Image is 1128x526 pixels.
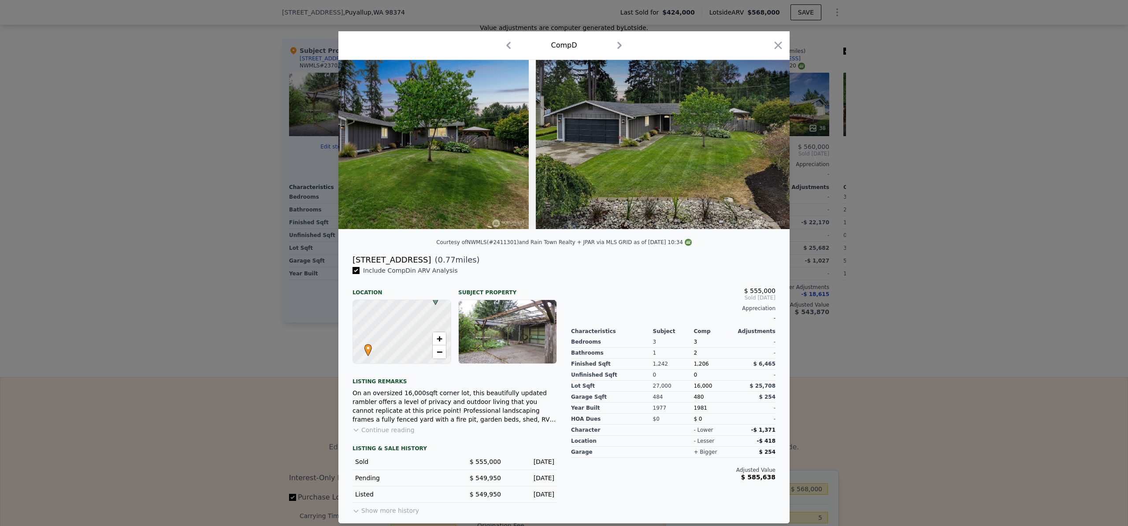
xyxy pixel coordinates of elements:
div: Listing remarks [352,371,557,385]
span: $ 549,950 [470,491,501,498]
div: Listed [355,490,448,499]
div: Adjusted Value [571,467,775,474]
div: 2 [694,348,735,359]
button: Show more history [352,503,419,515]
div: Comp [694,328,735,335]
div: [STREET_ADDRESS] [352,254,431,266]
div: Bathrooms [571,348,653,359]
span: $ 585,638 [741,474,775,481]
span: 1,206 [694,361,709,367]
span: 0 [694,372,697,378]
div: - [735,337,775,348]
div: Subject [653,328,694,335]
div: - [571,312,775,324]
div: 1977 [653,403,694,414]
span: $ 549,950 [470,474,501,482]
div: character [571,425,653,436]
div: [DATE] [508,474,554,482]
img: Property Img [536,60,790,229]
div: Courtesy of NWMLS (#2411301) and Rain Town Realty + JPAR via MLS GRID as of [DATE] 10:34 [436,239,692,245]
div: Lot Sqft [571,381,653,392]
div: Unfinished Sqft [571,370,653,381]
span: $ 555,000 [470,458,501,465]
a: Zoom in [433,332,446,345]
span: 16,000 [694,383,712,389]
span: 480 [694,394,704,400]
span: Include Comp D in ARV Analysis [360,267,461,274]
div: 1 [653,348,694,359]
div: HOA Dues [571,414,653,425]
div: Sold [355,457,448,466]
span: Sold [DATE] [571,294,775,301]
div: - [735,370,775,381]
span: + [437,333,442,344]
button: Continue reading [352,426,415,434]
div: LISTING & SALE HISTORY [352,445,557,454]
div: Pending [355,474,448,482]
div: Comp D [551,40,577,51]
span: 3 [694,339,697,345]
div: [DATE] [508,457,554,466]
span: $ 25,708 [750,383,775,389]
div: - [735,403,775,414]
span: -$ 1,371 [751,427,775,433]
div: Bedrooms [571,337,653,348]
div: 0 [653,370,694,381]
img: Property Img [275,60,529,229]
div: $0 [653,414,694,425]
div: 3 [653,337,694,348]
div: Subject Property [458,282,557,296]
div: Location [352,282,451,296]
div: Year Built [571,403,653,414]
div: Garage Sqft [571,392,653,403]
span: • [362,341,374,355]
span: $ 254 [759,449,775,455]
div: Finished Sqft [571,359,653,370]
a: Zoom out [433,345,446,359]
div: 1981 [694,403,735,414]
div: + bigger [694,448,717,456]
span: 0.77 [438,255,456,264]
div: 1,242 [653,359,694,370]
div: Appreciation [571,305,775,312]
div: Adjustments [735,328,775,335]
span: $ 0 [694,416,702,422]
div: - lesser [694,437,714,445]
span: $ 6,465 [753,361,775,367]
div: • [362,344,367,349]
div: - [735,414,775,425]
div: [DATE] [508,490,554,499]
img: NWMLS Logo [685,239,692,246]
div: - lower [694,426,713,433]
div: On an oversized 16,000sqft corner lot, this beautifully updated rambler offers a level of privacy... [352,389,557,424]
div: 27,000 [653,381,694,392]
div: location [571,436,653,447]
span: − [437,346,442,357]
div: garage [571,447,653,458]
span: $ 254 [759,394,775,400]
div: - [735,348,775,359]
span: -$ 418 [757,438,775,444]
div: 484 [653,392,694,403]
span: $ 555,000 [744,287,775,294]
div: Characteristics [571,328,653,335]
span: ( miles) [431,254,479,266]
